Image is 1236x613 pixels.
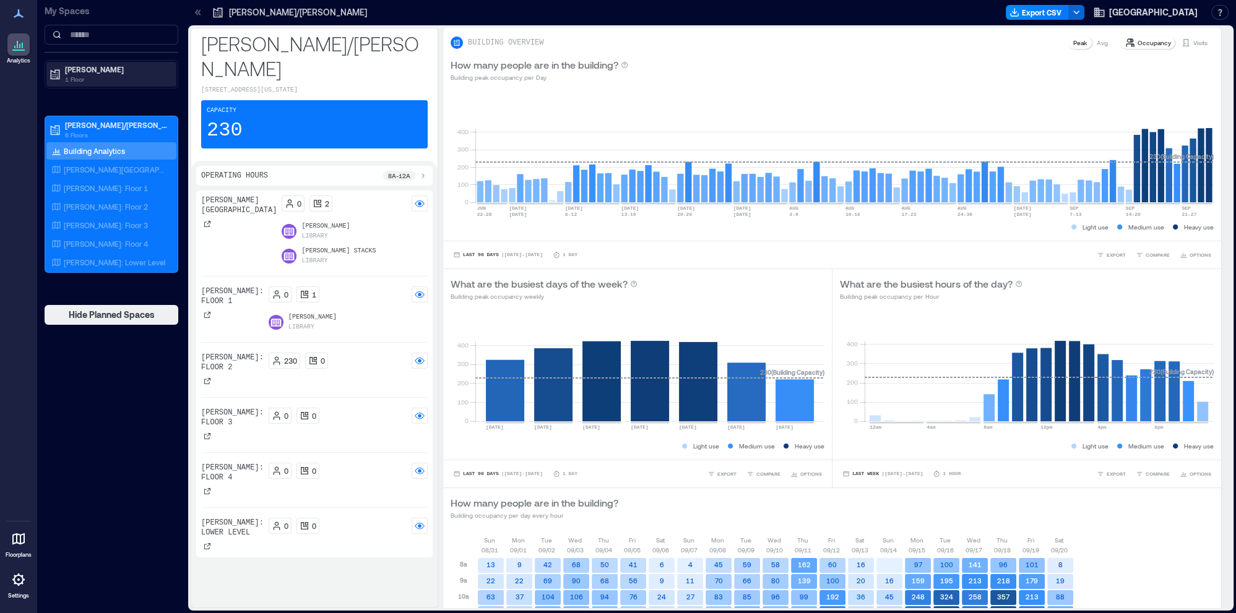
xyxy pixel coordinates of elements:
[679,424,697,430] text: [DATE]
[301,231,327,241] p: Library
[681,545,698,555] p: 09/07
[1014,212,1032,217] text: [DATE]
[743,560,751,568] text: 59
[45,305,178,325] button: Hide Planned Spaces
[621,205,639,211] text: [DATE]
[1184,222,1214,232] p: Heavy use
[1146,470,1170,478] span: COMPARE
[465,417,469,424] tspan: 0
[840,291,1022,301] p: Building peak occupancy per Hour
[516,593,524,601] text: 37
[795,441,824,451] p: Heavy use
[284,466,288,476] p: 0
[1027,535,1034,545] p: Fri
[1109,6,1198,19] span: [GEOGRAPHIC_DATA]
[600,593,609,601] text: 94
[201,353,264,372] p: [PERSON_NAME]: Floor 2
[1022,545,1039,555] p: 09/19
[482,545,498,555] p: 08/31
[957,205,967,211] text: AUG
[1193,38,1208,48] p: Visits
[207,118,243,143] p: 230
[686,593,695,601] text: 27
[1006,5,1069,20] button: Export CSV
[885,577,894,585] text: 16
[798,577,811,585] text: 139
[789,212,798,217] text: 3-9
[563,251,577,259] p: 1 Day
[845,205,855,211] text: AUG
[901,212,916,217] text: 17-23
[458,591,469,601] p: 10a
[515,577,524,585] text: 22
[1146,251,1170,259] span: COMPARE
[1083,441,1109,451] p: Light use
[1026,577,1038,585] text: 179
[1182,212,1196,217] text: 21-27
[1190,251,1211,259] span: OPTIONS
[1089,2,1201,22] button: [GEOGRAPHIC_DATA]
[465,198,469,205] tspan: 0
[940,535,951,545] p: Tue
[883,535,894,545] p: Sun
[301,221,350,231] p: [PERSON_NAME]
[621,212,636,217] text: 13-19
[457,163,469,171] tspan: 200
[845,212,860,217] text: 10-16
[997,577,1010,585] text: 218
[451,510,618,520] p: Building occupancy per day every hour
[288,312,337,322] p: [PERSON_NAME]
[201,85,428,95] p: [STREET_ADDRESS][US_STATE]
[1138,38,1171,48] p: Occupancy
[457,128,469,135] tspan: 400
[715,577,723,585] text: 70
[509,205,527,211] text: [DATE]
[64,220,148,230] p: [PERSON_NAME]: Floor 3
[795,545,811,555] p: 09/11
[1184,441,1214,451] p: Heavy use
[789,205,798,211] text: AUG
[705,468,739,480] button: EXPORT
[567,545,584,555] p: 09/03
[229,6,367,19] p: [PERSON_NAME]/[PERSON_NAME]
[629,560,637,568] text: 41
[486,560,495,568] text: 13
[629,593,637,601] text: 76
[629,535,636,545] p: Fri
[1177,468,1214,480] button: OPTIONS
[512,535,525,545] p: Mon
[733,212,751,217] text: [DATE]
[451,58,618,72] p: How many people are in the building?
[7,57,30,64] p: Analytics
[1083,222,1109,232] p: Light use
[624,545,641,555] p: 09/05
[582,424,600,430] text: [DATE]
[771,593,780,601] text: 96
[64,183,148,193] p: [PERSON_NAME]: Floor 1
[45,5,178,17] p: My Spaces
[1014,205,1032,211] text: [DATE]
[201,31,428,80] p: [PERSON_NAME]/[PERSON_NAME]
[656,535,665,545] p: Sat
[857,560,865,568] text: 16
[740,535,751,545] p: Tue
[1051,545,1068,555] p: 09/20
[1126,212,1141,217] text: 14-20
[284,289,288,299] p: 0
[756,470,780,478] span: COMPARE
[997,593,1010,601] text: 357
[771,577,780,585] text: 80
[727,424,745,430] text: [DATE]
[457,181,469,188] tspan: 100
[1058,560,1063,568] text: 8
[983,424,993,430] text: 8am
[64,239,148,249] p: [PERSON_NAME]: Floor 4
[207,106,236,116] p: Capacity
[943,470,961,478] p: 1 Hour
[1107,470,1126,478] span: EXPORT
[457,360,469,367] tspan: 300
[652,545,669,555] p: 09/06
[957,212,972,217] text: 24-30
[940,577,953,585] text: 195
[201,408,264,427] p: [PERSON_NAME]: Floor 3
